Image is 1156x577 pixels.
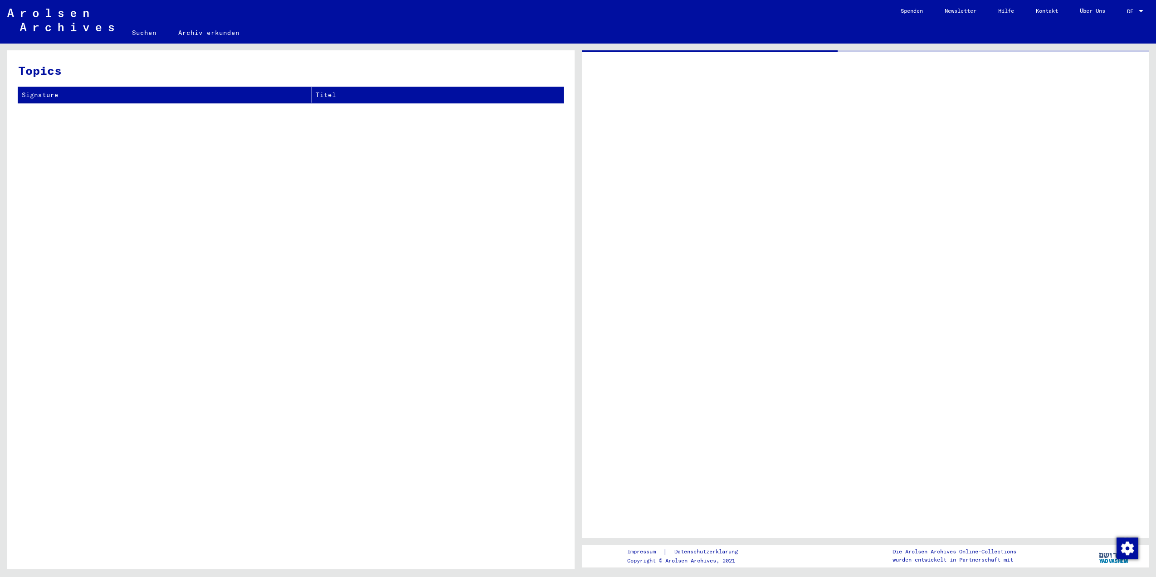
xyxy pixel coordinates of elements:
[167,22,250,44] a: Archiv erkunden
[18,62,563,79] h3: Topics
[893,548,1016,556] p: Die Arolsen Archives Online-Collections
[627,547,749,557] div: |
[1117,538,1138,559] img: Zustimmung ändern
[7,9,114,31] img: Arolsen_neg.svg
[893,556,1016,564] p: wurden entwickelt in Partnerschaft mit
[1097,544,1131,567] img: yv_logo.png
[18,87,312,103] th: Signature
[121,22,167,44] a: Suchen
[667,547,749,557] a: Datenschutzerklärung
[312,87,563,103] th: Titel
[1127,8,1137,15] span: DE
[627,557,749,565] p: Copyright © Arolsen Archives, 2021
[627,547,663,557] a: Impressum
